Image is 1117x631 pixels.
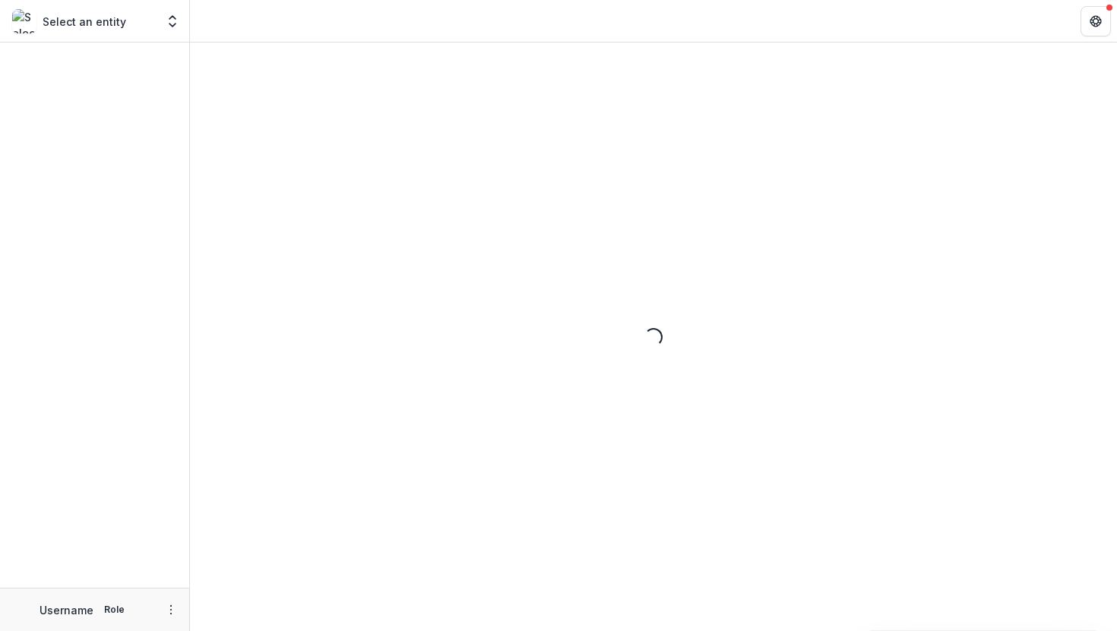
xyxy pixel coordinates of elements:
[100,603,129,617] p: Role
[1081,6,1111,36] button: Get Help
[43,14,126,30] p: Select an entity
[12,9,36,33] img: Select an entity
[40,602,93,618] p: Username
[162,601,180,619] button: More
[162,6,183,36] button: Open entity switcher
